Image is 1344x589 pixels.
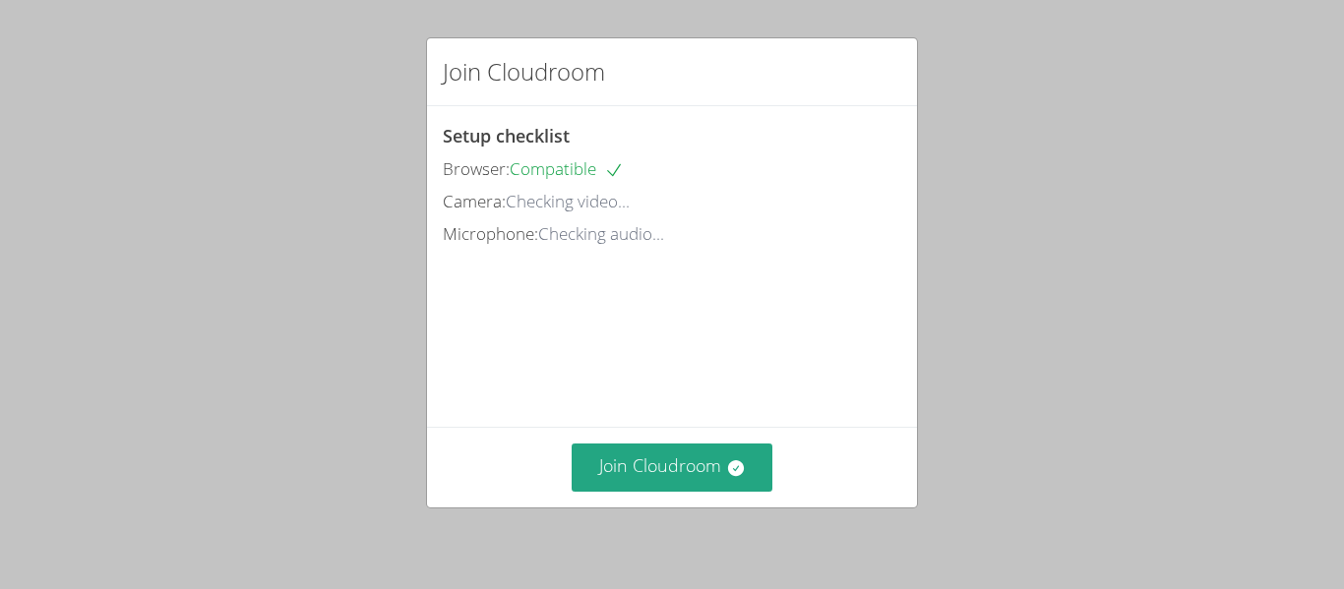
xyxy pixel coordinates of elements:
[506,190,630,212] span: Checking video...
[538,222,664,245] span: Checking audio...
[443,54,605,89] h2: Join Cloudroom
[572,443,773,492] button: Join Cloudroom
[443,124,570,147] span: Setup checklist
[443,157,510,180] span: Browser:
[443,190,506,212] span: Camera:
[510,157,624,180] span: Compatible
[443,222,538,245] span: Microphone:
